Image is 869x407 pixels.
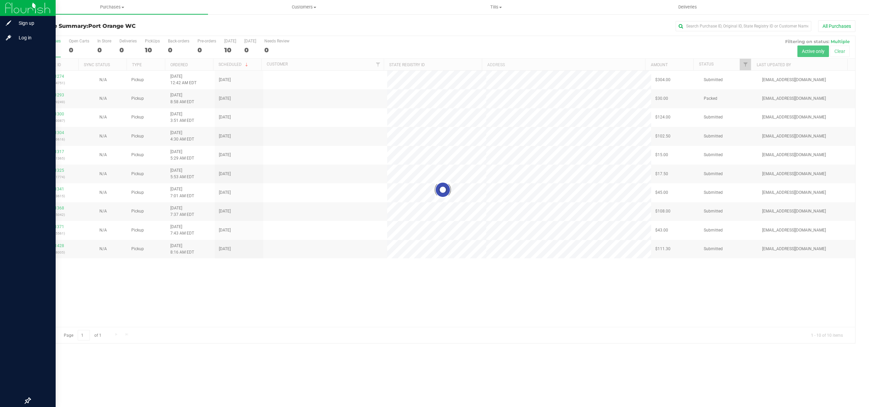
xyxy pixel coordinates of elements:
[400,4,591,10] span: Tills
[676,21,811,31] input: Search Purchase ID, Original ID, State Registry ID or Customer Name...
[30,23,305,29] h3: Purchase Summary:
[5,34,12,41] inline-svg: Log in
[12,34,53,42] span: Log in
[16,4,208,10] span: Purchases
[208,4,399,10] span: Customers
[12,19,53,27] span: Sign up
[5,20,12,26] inline-svg: Sign up
[88,23,136,29] span: Port Orange WC
[818,20,855,32] button: All Purchases
[669,4,706,10] span: Deliveries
